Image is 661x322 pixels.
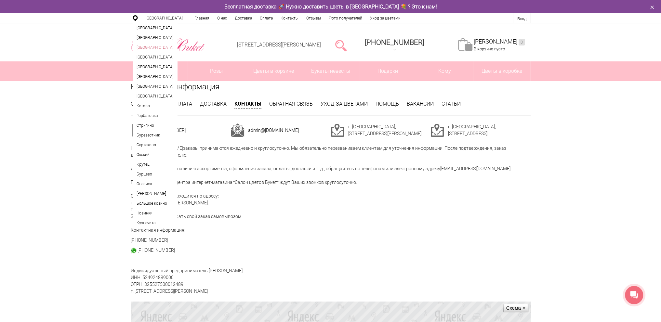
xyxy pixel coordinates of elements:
[440,166,510,171] a: [EMAIL_ADDRESS][DOMAIN_NAME]
[256,13,277,23] a: Оплата
[231,13,256,23] a: Доставка
[331,123,344,137] img: cont3.png
[365,38,424,46] span: [PHONE_NUMBER]
[430,123,444,137] img: cont3.png
[172,101,192,107] a: Оплата
[138,248,175,253] a: [PHONE_NUMBER]
[131,227,531,234] p: Контактная информация:
[133,62,178,72] a: [GEOGRAPHIC_DATA]
[473,61,530,81] a: Цветы в коробке
[133,140,178,150] a: Сартаково
[248,128,261,133] a: admin
[131,123,144,137] img: cont1.png
[133,179,178,189] a: Опалиха
[269,101,313,107] a: Обратная связь
[131,61,188,81] a: Букеты
[407,101,434,107] a: Вакансии
[133,130,178,140] a: Буревестник
[133,121,178,130] a: Стригино
[126,3,535,10] div: Бесплатная доставка 🚀 Нужно доставить цветы в [GEOGRAPHIC_DATA] 💐 ? Это к нам!
[302,13,325,23] a: Отзывы
[133,189,178,199] a: [PERSON_NAME]
[474,46,505,51] span: В корзине пусто
[131,81,531,93] h1: Контактная информация
[133,23,178,33] a: [GEOGRAPHIC_DATA]
[416,61,473,81] span: Кому
[131,37,205,54] img: Цветы Нижний Новгород
[133,150,178,160] a: Окский
[325,13,366,23] a: Фото получателей
[474,38,525,45] a: [PERSON_NAME]
[133,33,178,43] a: [GEOGRAPHIC_DATA]
[133,208,178,218] a: Новинки
[522,306,526,310] ymaps: Развернуть
[133,218,178,228] a: Кузнечиха
[138,13,191,23] a: [GEOGRAPHIC_DATA]
[519,39,525,45] ins: 0
[245,61,302,81] a: Цветы в корзине
[148,123,231,137] td: [PHONE_NUMBER]
[506,303,526,313] ymaps: Схема
[359,61,416,81] a: Подарки
[302,61,359,81] a: Букеты невесты
[200,101,227,107] a: Доставка
[366,13,404,23] a: Уход за цветами
[213,13,231,23] a: О нас
[361,36,428,55] a: [PHONE_NUMBER]
[131,101,165,107] a: О компании
[133,82,178,91] a: [GEOGRAPHIC_DATA]
[133,52,178,62] a: [GEOGRAPHIC_DATA]
[237,42,321,48] a: [STREET_ADDRESS][PERSON_NAME]
[442,101,461,107] a: Статьи
[188,61,245,81] a: Розы
[133,111,178,121] a: Горбатовка
[191,13,213,23] a: Главная
[321,101,368,107] a: Уход за цветами
[448,123,531,137] td: г. [GEOGRAPHIC_DATA], [STREET_ADDRESS]
[142,13,187,23] a: [GEOGRAPHIC_DATA]
[133,43,178,52] a: [GEOGRAPHIC_DATA]
[133,199,178,208] a: Большое козино
[133,101,178,111] a: Кстово
[133,169,178,179] a: Бурцево
[261,128,299,133] a: @[DOMAIN_NAME]
[517,16,526,21] a: Вход
[131,238,168,243] a: [PHONE_NUMBER]
[234,100,261,109] a: Контакты
[503,303,529,313] ymaps: Схема
[131,248,137,253] img: watsap_30.png.webp
[133,91,178,101] a: [GEOGRAPHIC_DATA]
[277,13,302,23] a: Контакты
[376,101,399,107] a: Помощь
[348,123,431,137] td: г. [GEOGRAPHIC_DATA], [STREET_ADDRESS][PERSON_NAME]
[133,160,178,169] a: Крутец
[133,72,178,82] a: [GEOGRAPHIC_DATA]
[231,123,244,137] img: cont2.png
